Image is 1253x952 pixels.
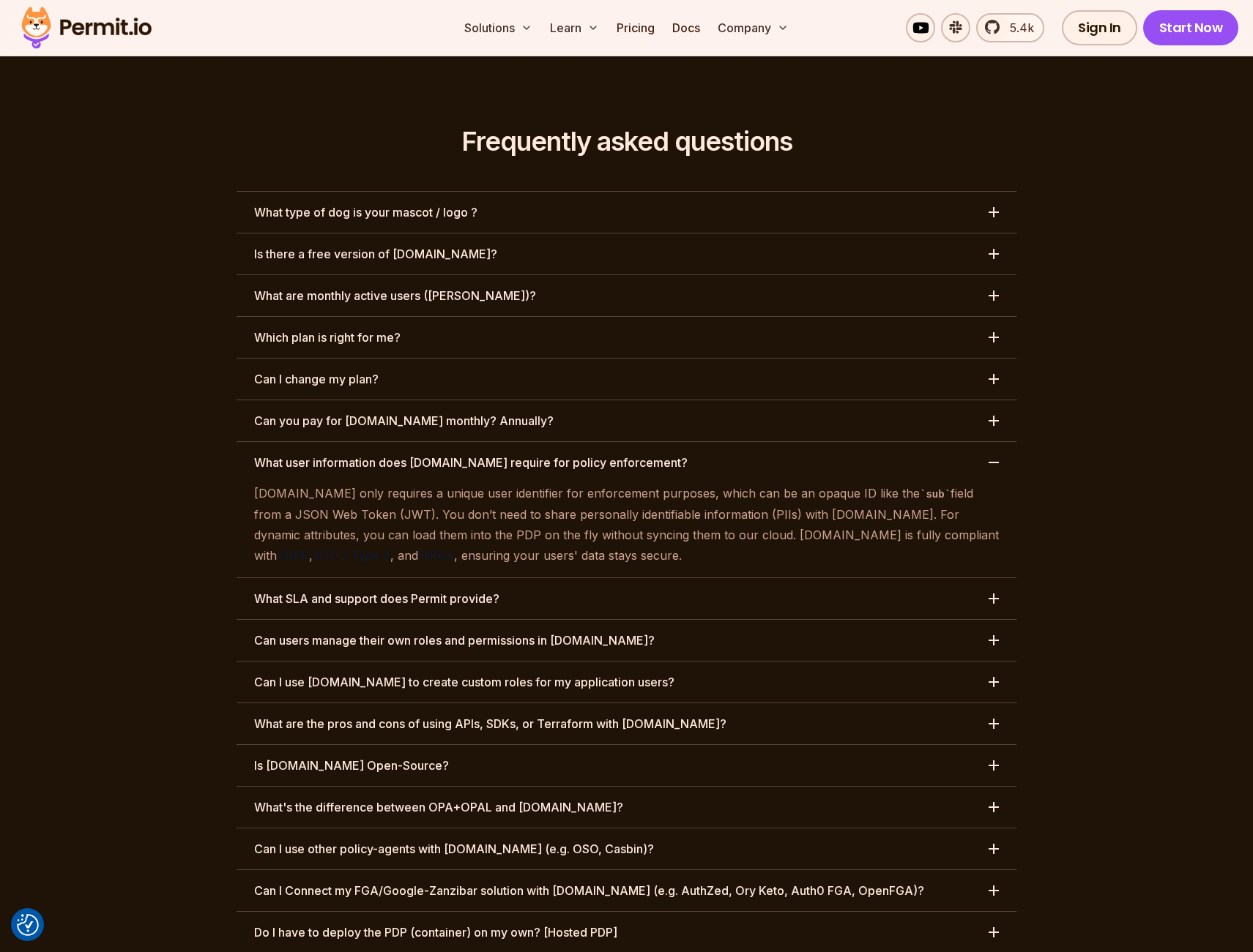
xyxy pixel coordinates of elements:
[1001,19,1034,37] span: 5.4k
[254,483,999,566] p: [DOMAIN_NAME] only requires a unique user identifier for enforcement purposes, which can be an op...
[237,317,1016,358] button: Which plan is right for me?
[458,13,538,42] button: Solutions
[1143,10,1239,45] a: Start Now
[237,127,1016,156] h2: Frequently asked questions
[254,203,477,221] h3: What type of dog is your mascot / logo ?
[254,923,617,941] h3: Do I have to deploy the PDP (container) on my own? [Hosted PDP]
[237,359,1016,400] button: Can I change my plan?
[254,673,674,691] h3: Can I use [DOMAIN_NAME] to create custom roles for my application users?
[237,787,1016,828] button: What's the difference between OPA+OPAL and [DOMAIN_NAME]?
[418,548,454,563] strong: HIPAA
[237,578,1016,619] button: What SLA and support does Permit provide?
[666,13,706,42] a: Docs
[237,703,1016,744] button: What are the pros and cons of using APIs, SDKs, or Terraform with [DOMAIN_NAME]?
[920,477,951,512] code: sub
[237,442,1016,483] button: What user information does [DOMAIN_NAME] require for policy enforcement?
[15,3,158,53] img: Permit logo
[254,329,401,346] h3: Which plan is right for me?
[254,454,688,471] h3: What user information does [DOMAIN_NAME] require for policy enforcement?
[1062,10,1137,45] a: Sign In
[277,548,309,563] strong: GDPR
[313,548,390,563] strong: SOC 2 Type 2
[254,370,379,388] h3: Can I change my plan?
[237,400,1016,441] button: Can you pay for [DOMAIN_NAME] monthly? Annually?
[254,631,655,649] h3: Can users manage their own roles and permissions in [DOMAIN_NAME]?
[17,914,39,936] button: Consent Preferences
[237,233,1016,274] button: Is there a free version of [DOMAIN_NAME]?
[17,914,39,936] img: Revisit consent button
[237,192,1016,233] button: What type of dog is your mascot / logo ?
[254,757,449,774] h3: Is [DOMAIN_NAME] Open-Source?
[237,661,1016,702] button: Can I use [DOMAIN_NAME] to create custom roles for my application users?
[237,745,1016,786] button: Is [DOMAIN_NAME] Open-Source?
[237,483,1016,577] div: What user information does [DOMAIN_NAME] require for policy enforcement?
[976,13,1044,42] a: 5.4k
[254,590,499,607] h3: What SLA and support does Permit provide?
[254,798,623,816] h3: What's the difference between OPA+OPAL and [DOMAIN_NAME]?
[254,412,554,430] h3: Can you pay for [DOMAIN_NAME] monthly? Annually?
[544,13,605,42] button: Learn
[237,828,1016,869] button: Can I use other policy-agents with [DOMAIN_NAME] (e.g. OSO, Casbin)?
[237,275,1016,316] button: What are monthly active users ([PERSON_NAME])?
[237,870,1016,911] button: Can I Connect my FGA/Google-Zanzibar solution with [DOMAIN_NAME] (e.g. AuthZed, Ory Keto, Auth0 F...
[254,715,726,732] h3: What are the pros and cons of using APIs, SDKs, or Terraform with [DOMAIN_NAME]?
[712,13,795,42] button: Company
[611,13,661,42] a: Pricing
[237,620,1016,661] button: Can users manage their own roles and permissions in [DOMAIN_NAME]?
[254,882,924,899] h3: Can I Connect my FGA/Google-Zanzibar solution with [DOMAIN_NAME] (e.g. AuthZed, Ory Keto, Auth0 F...
[254,287,536,304] h3: What are monthly active users ([PERSON_NAME])?
[254,245,497,263] h3: Is there a free version of [DOMAIN_NAME]?
[254,840,654,858] h3: Can I use other policy-agents with [DOMAIN_NAME] (e.g. OSO, Casbin)?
